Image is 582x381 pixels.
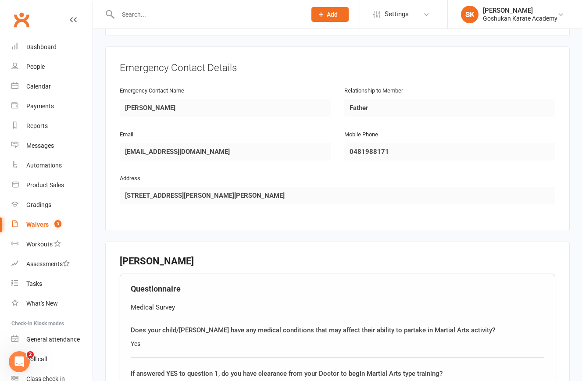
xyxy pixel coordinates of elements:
label: Email [120,130,133,139]
span: Add [327,11,338,18]
div: Yes [131,339,544,349]
div: Reports [26,122,48,129]
a: Clubworx [11,9,32,31]
a: Tasks [11,274,93,294]
label: Address [120,174,140,183]
a: General attendance kiosk mode [11,330,93,349]
a: Payments [11,96,93,116]
div: Does your child/[PERSON_NAME] have any medical conditions that may affect their ability to partak... [131,325,544,335]
a: Workouts [11,235,93,254]
div: If answered YES to question 1, do you have clearance from your Doctor to begin Martial Arts type ... [131,368,544,379]
a: Calendar [11,77,93,96]
label: Mobile Phone [344,130,378,139]
h4: Questionnaire [131,285,544,293]
span: 2 [27,351,34,358]
div: Automations [26,162,62,169]
label: Relationship to Member [344,86,403,96]
a: Dashboard [11,37,93,57]
div: Product Sales [26,182,64,189]
a: Waivers 3 [11,215,93,235]
a: Messages [11,136,93,156]
div: People [26,63,45,70]
div: Medical Survey [131,302,544,313]
div: SK [461,6,478,23]
h3: [PERSON_NAME] [120,256,555,267]
a: Automations [11,156,93,175]
div: Workouts [26,241,53,248]
a: People [11,57,93,77]
div: Gradings [26,201,51,208]
div: [PERSON_NAME] [483,7,557,14]
input: Search... [115,8,300,21]
div: Messages [26,142,54,149]
div: Tasks [26,280,42,287]
div: General attendance [26,336,80,343]
div: Emergency Contact Details [120,61,555,75]
iframe: Intercom live chat [9,351,30,372]
div: Payments [26,103,54,110]
div: Waivers [26,221,49,228]
a: Roll call [11,349,93,369]
div: Goshukan Karate Academy [483,14,557,22]
a: Reports [11,116,93,136]
div: Calendar [26,83,51,90]
button: Add [311,7,349,22]
a: Assessments [11,254,93,274]
label: Emergency Contact Name [120,86,184,96]
div: What's New [26,300,58,307]
a: What's New [11,294,93,313]
div: Assessments [26,260,70,267]
span: Settings [385,4,409,24]
div: Dashboard [26,43,57,50]
span: 3 [54,220,61,228]
a: Gradings [11,195,93,215]
div: Roll call [26,356,47,363]
a: Product Sales [11,175,93,195]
